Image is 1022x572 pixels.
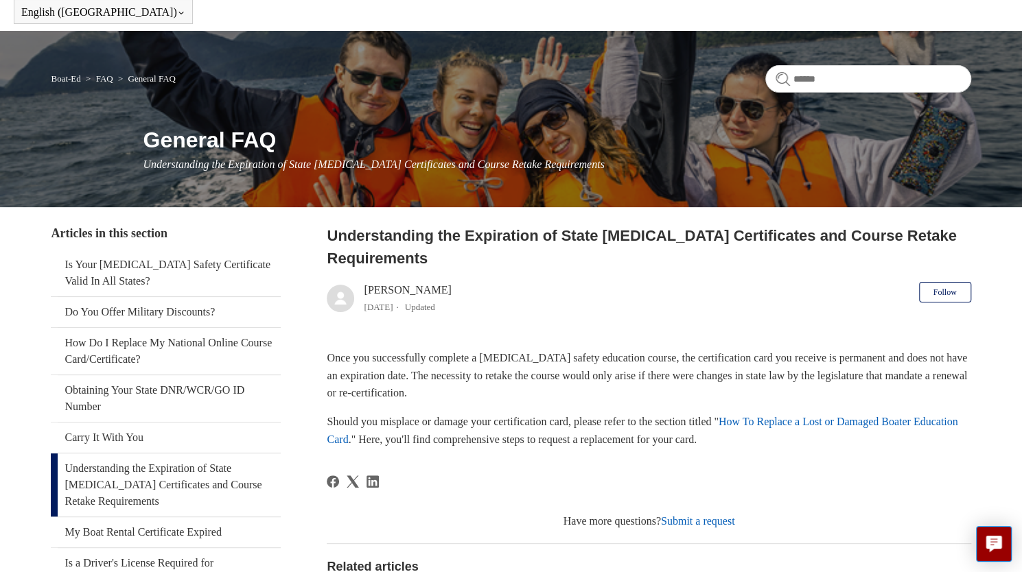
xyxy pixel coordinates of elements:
[327,349,971,402] p: Once you successfully complete a [MEDICAL_DATA] safety education course, the certification card y...
[96,73,113,84] a: FAQ
[51,73,83,84] li: Boat-Ed
[51,250,281,296] a: Is Your [MEDICAL_DATA] Safety Certificate Valid In All States?
[51,328,281,374] a: How Do I Replace My National Online Course Card/Certificate?
[919,282,971,302] button: Follow Article
[347,475,359,488] svg: Share this page on X Corp
[405,302,435,312] li: Updated
[367,475,379,488] a: LinkedIn
[364,282,451,315] div: [PERSON_NAME]
[115,73,176,84] li: General FAQ
[327,224,971,270] h2: Understanding the Expiration of State Boating Certificates and Course Retake Requirements
[128,73,176,84] a: General FAQ
[976,526,1012,562] button: Live chat
[143,123,971,156] h1: General FAQ
[51,517,281,547] a: My Boat Rental Certificate Expired
[327,475,339,488] svg: Share this page on Facebook
[364,302,393,312] time: 03/21/2024, 11:29
[83,73,115,84] li: FAQ
[327,513,971,529] div: Have more questions?
[661,515,735,527] a: Submit a request
[765,65,971,93] input: Search
[367,475,379,488] svg: Share this page on LinkedIn
[51,375,281,422] a: Obtaining Your State DNR/WCR/GO ID Number
[327,413,971,448] p: Should you misplace or damage your certification card, please refer to the section titled " ." He...
[51,422,281,453] a: Carry It With You
[347,475,359,488] a: X Corp
[327,416,957,445] a: How To Replace a Lost or Damaged Boater Education Card
[51,297,281,327] a: Do You Offer Military Discounts?
[51,226,167,240] span: Articles in this section
[21,6,185,19] button: English ([GEOGRAPHIC_DATA])
[143,158,604,170] span: Understanding the Expiration of State [MEDICAL_DATA] Certificates and Course Retake Requirements
[51,73,80,84] a: Boat-Ed
[51,453,281,516] a: Understanding the Expiration of State [MEDICAL_DATA] Certificates and Course Retake Requirements
[327,475,339,488] a: Facebook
